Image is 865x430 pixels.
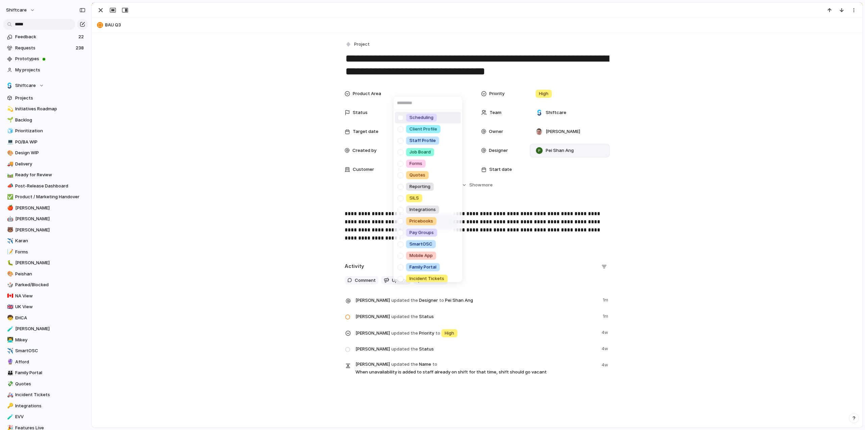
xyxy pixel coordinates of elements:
[410,149,431,156] span: Job Board
[410,114,434,121] span: Scheduling
[410,229,434,236] span: Pay Groups
[410,241,432,248] span: SmartOSC
[410,195,419,202] span: SILS
[410,264,437,271] span: Family Portal
[410,206,436,213] span: Integrations
[410,252,433,259] span: Mobile App
[410,275,444,282] span: Incident Tickets
[410,183,430,190] span: Reporting
[410,172,425,179] span: Quotes
[410,126,437,133] span: Client Profile
[410,137,436,144] span: Staff Profile
[410,218,433,225] span: Pricebooks
[410,160,422,167] span: Forms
